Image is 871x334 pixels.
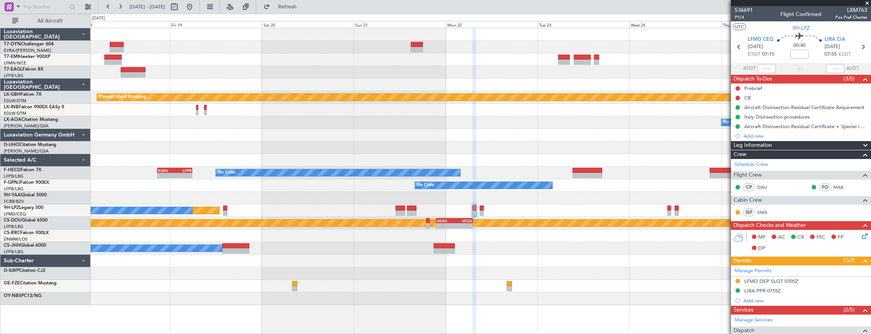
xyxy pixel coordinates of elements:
[4,236,27,242] a: DNMM/LOS
[844,306,855,314] span: (2/5)
[8,15,83,27] button: All Aircraft
[4,218,48,223] a: CS-DOUGlobal 6500
[778,234,785,241] span: AC
[744,95,751,101] div: CB
[758,64,776,73] input: --:--
[735,6,753,14] span: 536691
[4,92,41,97] a: LX-GBHFalcon 7X
[454,223,472,228] div: -
[744,85,762,92] div: Prebrief
[835,6,867,14] span: LXM763
[825,43,840,51] span: [DATE]
[833,184,850,191] a: MAX
[271,4,303,10] span: Refresh
[743,133,867,139] div: Add new
[757,184,774,191] a: DAU
[743,65,756,72] span: ATOT
[4,60,26,66] a: LFMN/NCE
[4,193,21,198] span: 9H-YAA
[4,143,56,147] a: D-IJHOCitation Mustang
[744,287,781,294] div: LIRA PPR 0755Z
[846,65,859,72] span: ALDT
[4,294,21,298] span: OY-NBS
[4,105,19,109] span: LX-INB
[743,208,755,217] div: ISP
[721,21,813,28] div: Thu 25
[4,281,57,286] a: OE-FZECitation Mustang
[734,75,772,83] span: Dispatch To-Dos
[748,43,763,51] span: [DATE]
[129,3,165,10] span: [DATE] - [DATE]
[734,196,762,205] span: Cabin Crew
[4,67,22,72] span: T7-EAGL
[844,75,855,83] span: (3/5)
[4,42,21,47] span: T7-DYN
[4,55,19,59] span: T7-EMI
[4,243,46,248] a: CS-JHHGlobal 6000
[825,51,837,58] span: 07:55
[734,171,762,180] span: Flight Crew
[798,234,804,241] span: CR
[446,21,538,28] div: Mon 22
[4,173,24,179] a: LFPB/LBG
[538,21,629,28] div: Tue 23
[92,15,105,22] div: [DATE]
[4,111,26,116] a: EDLW/DTM
[4,143,19,147] span: D-IJHO
[844,256,855,264] span: (1/2)
[4,117,58,122] a: LX-AOACitation Mustang
[4,180,49,185] a: F-GPNJFalcon 900EX
[20,18,80,24] span: All Aircraft
[734,141,772,150] span: Leg Information
[748,36,774,43] span: LFMD CEQ
[4,224,24,230] a: LFPB/LBG
[758,234,766,241] span: MF
[175,173,191,178] div: -
[819,183,831,191] div: FO
[734,221,806,230] span: Dispatch Checks and Weather
[744,278,798,284] div: LFMD DEP SLOT 0705Z
[99,92,147,103] div: Planned Maint Nurnberg
[793,24,810,32] span: 9H-LPZ
[4,249,24,255] a: LFPB/LBG
[793,42,806,50] span: 00:40
[4,105,64,109] a: LX-INBFalcon 900EX EASy II
[4,123,49,129] a: [PERSON_NAME]/QSA
[629,21,721,28] div: Wed 24
[4,231,20,235] span: CS-RRC
[735,267,772,275] a: Manage Permits
[758,245,765,252] span: DP
[437,218,455,223] div: EGKK
[762,51,774,58] span: 07:15
[4,243,20,248] span: CS-JHH
[817,234,825,241] span: FFC
[4,206,43,210] a: 9H-LPZLegacy 500
[839,51,851,58] span: ELDT
[743,183,755,191] div: CP
[260,1,306,13] button: Refresh
[748,51,760,58] span: ETOT
[4,48,51,53] a: EVRA/[PERSON_NAME]
[170,21,262,28] div: Fri 19
[757,209,774,216] a: SMA
[417,180,434,191] div: No Crew
[4,281,20,286] span: OE-FZE
[744,114,810,120] div: Italy Disinsection procedures
[218,167,235,178] div: No Crew
[454,218,472,223] div: HTZA
[4,168,21,172] span: F-HECD
[4,42,54,47] a: T7-DYNChallenger 604
[158,168,175,173] div: KSEA
[4,117,21,122] span: LX-AOA
[723,117,798,128] div: No Crew Nice ([GEOGRAPHIC_DATA])
[743,297,867,304] div: Add new
[825,36,845,43] span: LIRA CIA
[735,316,773,324] a: Manage Services
[4,67,43,72] a: T7-EAGLFalcon 8X
[4,206,19,210] span: 9H-LPZ
[4,268,19,273] span: D-ILWP
[4,73,24,79] a: LFPB/LBG
[735,14,753,21] span: P1/4
[734,306,753,315] span: Services
[4,199,24,204] a: FCBB/BZV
